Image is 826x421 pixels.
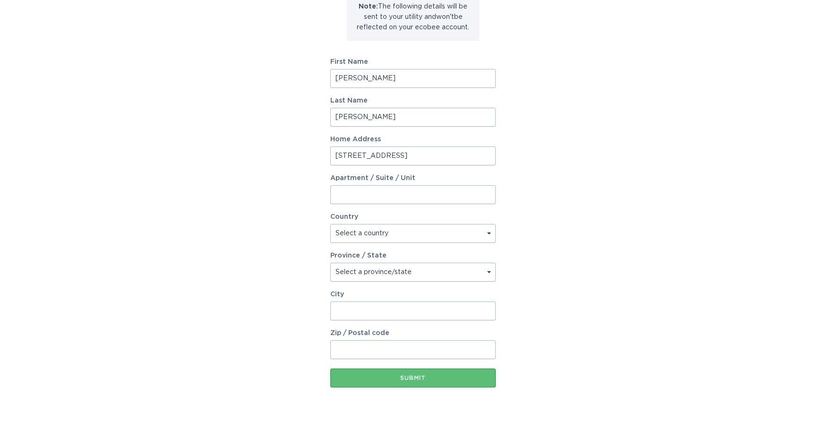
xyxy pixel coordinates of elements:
[330,252,387,259] label: Province / State
[330,175,496,181] label: Apartment / Suite / Unit
[330,97,496,104] label: Last Name
[330,291,496,298] label: City
[330,136,496,143] label: Home Address
[330,330,496,336] label: Zip / Postal code
[359,3,378,10] strong: Note:
[330,369,496,387] button: Submit
[335,375,491,381] div: Submit
[354,1,472,33] p: The following details will be sent to your utility and won't be reflected on your ecobee account.
[330,59,496,65] label: First Name
[330,214,358,220] label: Country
